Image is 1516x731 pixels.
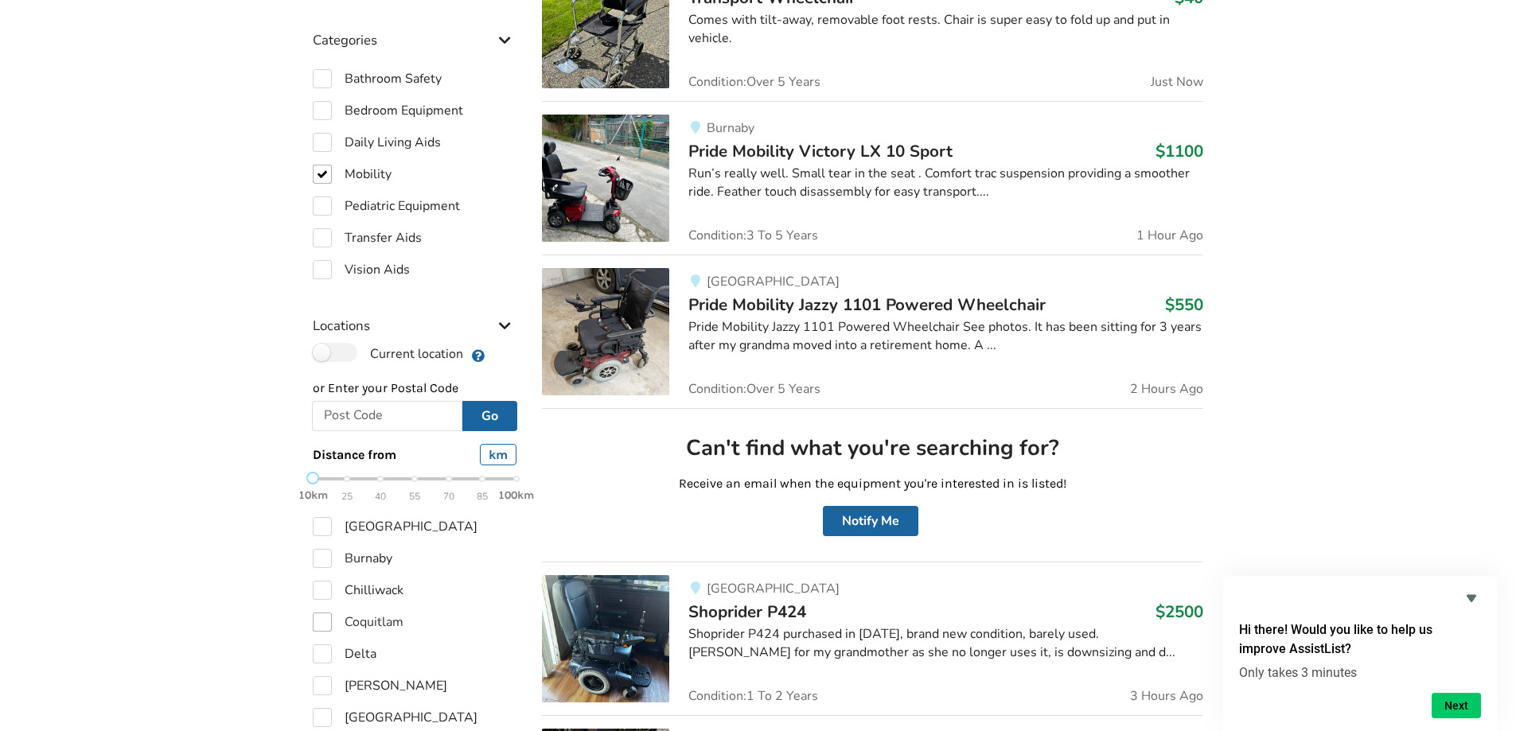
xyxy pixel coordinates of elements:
[443,488,454,506] span: 70
[313,676,447,695] label: [PERSON_NAME]
[688,76,820,88] span: Condition: Over 5 Years
[707,273,840,290] span: [GEOGRAPHIC_DATA]
[1130,383,1203,395] span: 2 Hours Ago
[313,260,410,279] label: Vision Aids
[480,444,516,465] div: km
[707,580,840,597] span: [GEOGRAPHIC_DATA]
[313,379,516,398] p: or Enter your Postal Code
[542,575,669,702] img: mobility-shoprider p424
[542,101,1203,255] a: mobility-pride mobility victory lx 10 sportBurnabyPride Mobility Victory LX 10 Sport$1100Run’s re...
[823,506,918,536] button: Notify Me
[313,581,403,600] label: Chilliwack
[688,318,1203,355] div: Pride Mobility Jazzy 1101 Powered Wheelchair See photos. It has been sitting for 3 years after my...
[313,644,376,663] label: Delta
[688,11,1203,48] div: Comes with tilt-away, removable foot rests. Chair is super easy to fold up and put in vehicle.
[313,228,422,247] label: Transfer Aids
[1239,589,1481,718] div: Hi there! Would you like to help us improve AssistList?
[542,255,1203,408] a: mobility-pride mobility jazzy 1101 powered wheelchair[GEOGRAPHIC_DATA]Pride Mobility Jazzy 1101 P...
[707,119,754,137] span: Burnaby
[1239,665,1481,680] p: Only takes 3 minutes
[688,383,820,395] span: Condition: Over 5 Years
[375,488,386,506] span: 40
[313,133,441,152] label: Daily Living Aids
[1156,601,1203,622] h3: $2500
[1130,690,1203,702] span: 3 Hours Ago
[688,140,953,162] span: Pride Mobility Victory LX 10 Sport
[313,196,460,216] label: Pediatric Equipment
[1432,693,1481,718] button: Next question
[1462,589,1481,608] button: Hide survey
[313,101,463,120] label: Bedroom Equipment
[313,612,403,632] label: Coquitlam
[313,165,392,184] label: Mobility
[688,690,818,702] span: Condition: 1 To 2 Years
[1151,76,1203,88] span: Just Now
[477,488,488,506] span: 85
[462,401,517,431] button: Go
[313,286,516,342] div: Locations
[409,488,420,506] span: 55
[313,517,477,536] label: [GEOGRAPHIC_DATA]
[298,488,328,502] strong: 10km
[555,434,1191,462] h2: Can't find what you're searching for?
[1136,229,1203,242] span: 1 Hour Ago
[313,708,477,727] label: [GEOGRAPHIC_DATA]
[1165,294,1203,315] h3: $550
[498,488,534,502] strong: 100km
[688,229,818,242] span: Condition: 3 To 5 Years
[688,625,1203,662] div: Shoprider P424 purchased in [DATE], brand new condition, barely used. [PERSON_NAME] for my grandm...
[313,343,463,364] label: Current location
[313,549,392,568] label: Burnaby
[555,475,1191,493] p: Receive an email when the equipment you're interested in is listed!
[688,165,1203,201] div: Run’s really well. Small tear in the seat . Comfort trac suspension providing a smoother ride. Fe...
[542,115,669,242] img: mobility-pride mobility victory lx 10 sport
[542,268,669,395] img: mobility-pride mobility jazzy 1101 powered wheelchair
[341,488,353,506] span: 25
[1239,620,1481,659] h2: Hi there! Would you like to help us improve AssistList?
[1156,141,1203,161] h3: $1100
[542,562,1203,715] a: mobility-shoprider p424[GEOGRAPHIC_DATA]Shoprider P424$2500Shoprider P424 purchased in [DATE], br...
[688,294,1046,316] span: Pride Mobility Jazzy 1101 Powered Wheelchair
[688,601,806,623] span: Shoprider P424
[313,447,396,462] span: Distance from
[313,69,442,88] label: Bathroom Safety
[312,401,462,431] input: Post Code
